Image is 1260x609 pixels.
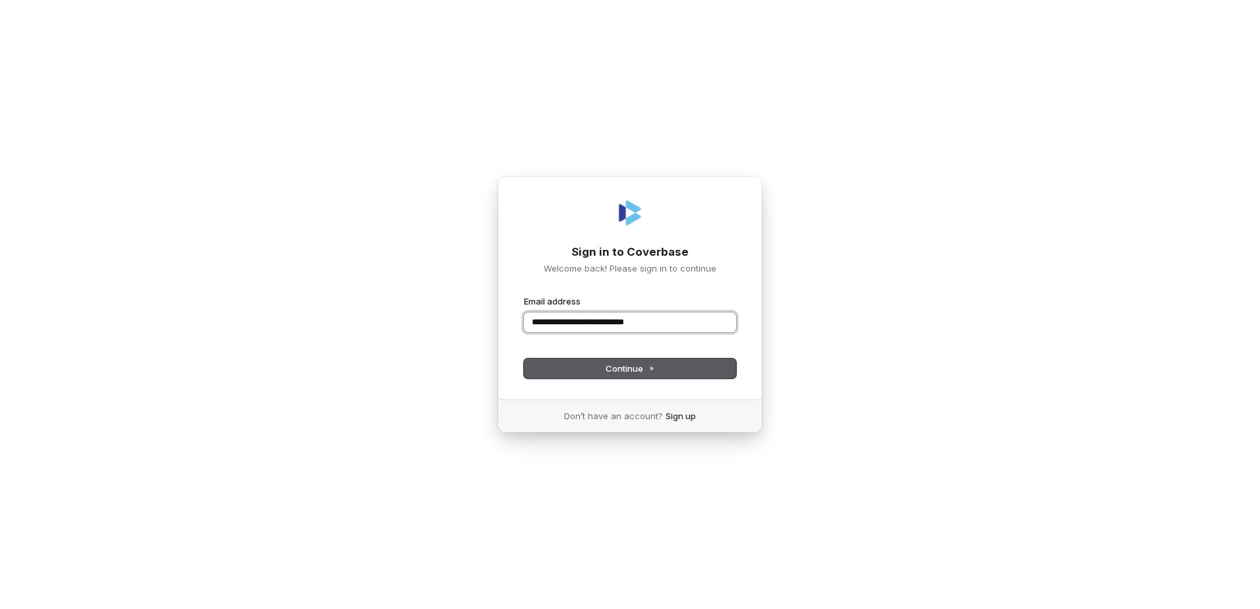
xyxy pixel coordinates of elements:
[606,362,655,374] span: Continue
[666,410,696,422] a: Sign up
[524,245,736,260] h1: Sign in to Coverbase
[524,295,581,307] label: Email address
[564,410,663,422] span: Don’t have an account?
[524,359,736,378] button: Continue
[614,197,646,229] img: Coverbase
[524,262,736,274] p: Welcome back! Please sign in to continue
